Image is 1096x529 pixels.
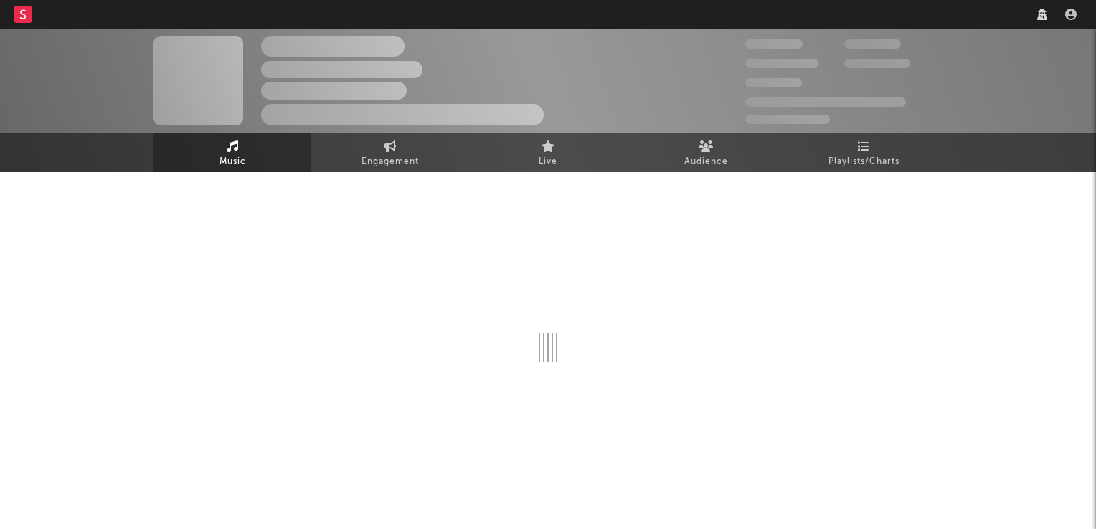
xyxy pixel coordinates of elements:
a: Engagement [311,133,469,172]
a: Playlists/Charts [785,133,943,172]
span: Live [539,153,557,171]
a: Music [153,133,311,172]
a: Live [469,133,627,172]
span: Playlists/Charts [828,153,899,171]
span: Audience [684,153,728,171]
span: 1,000,000 [844,59,910,68]
span: Music [219,153,246,171]
a: Audience [627,133,785,172]
span: 50,000,000 Monthly Listeners [745,97,906,107]
span: 300,000 [745,39,803,49]
span: 50,000,000 [745,59,818,68]
span: 100,000 [844,39,901,49]
span: Jump Score: 85.0 [745,115,830,124]
span: 100,000 [745,78,802,87]
span: Engagement [362,153,419,171]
